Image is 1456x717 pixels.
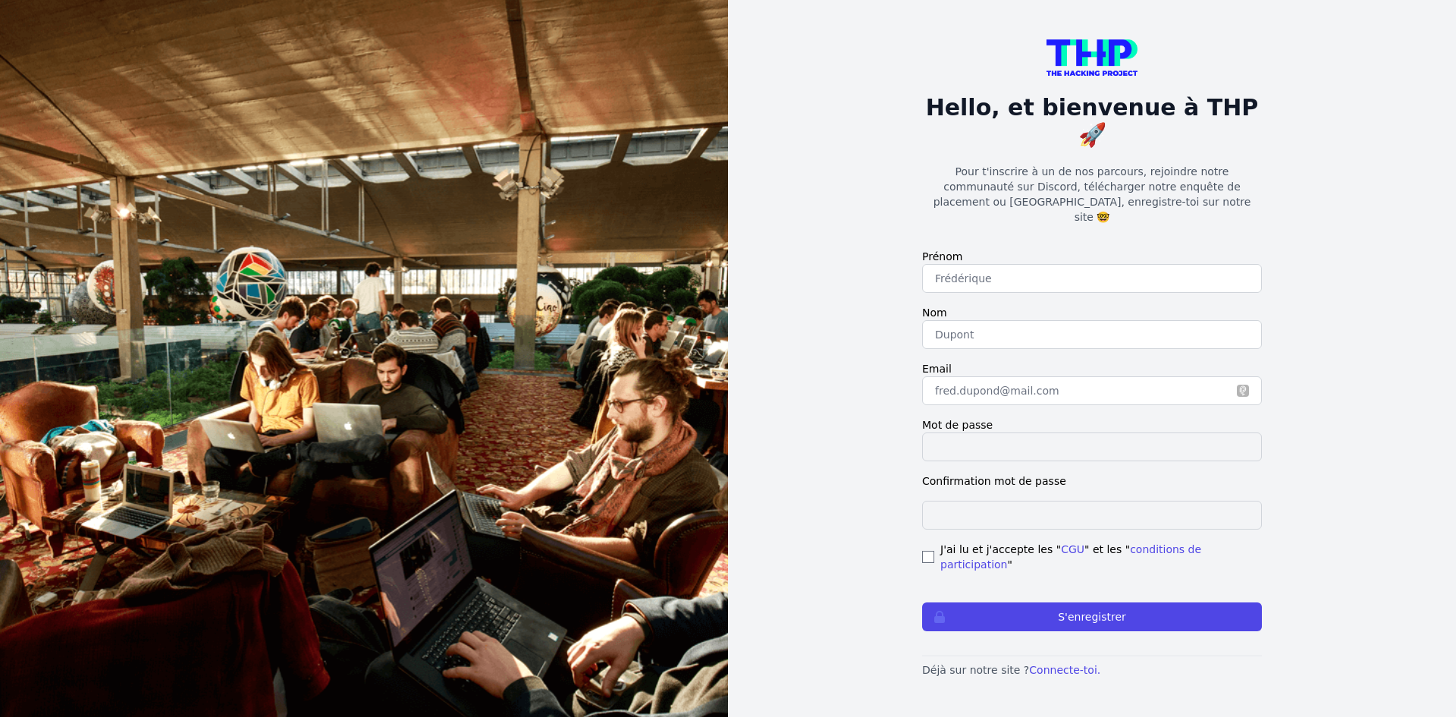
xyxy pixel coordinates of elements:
span: J'ai lu et j'accepte les " " et les " " [940,542,1262,572]
a: Connecte-toi. [1029,664,1100,676]
label: Prénom [922,249,1262,264]
input: Dupont [922,320,1262,349]
p: Déjà sur notre site ? [922,662,1262,678]
label: Email [922,361,1262,376]
p: Pour t'inscrire à un de nos parcours, rejoindre notre communauté sur Discord, télécharger notre e... [922,164,1262,225]
button: S'enregistrer [922,602,1262,631]
a: CGU [1061,543,1084,555]
label: Nom [922,305,1262,320]
h1: Hello, et bienvenue à THP 🚀 [922,94,1262,149]
label: Confirmation mot de passe [922,473,1262,489]
input: Frédérique [922,264,1262,293]
input: fred.dupond@mail.com [922,376,1262,405]
img: logo [1046,39,1137,76]
label: Mot de passe [922,417,1262,432]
